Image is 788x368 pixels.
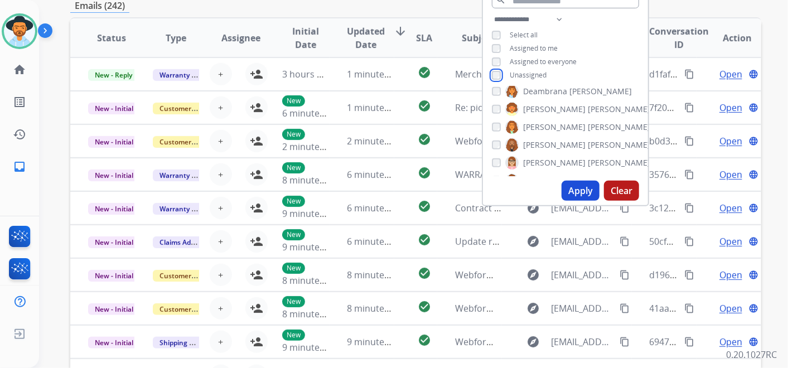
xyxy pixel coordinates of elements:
mat-icon: language [748,203,758,213]
button: + [210,264,232,286]
span: + [218,168,223,181]
mat-icon: check_circle [418,233,431,246]
span: [PERSON_NAME] [523,175,586,186]
mat-icon: language [748,337,758,347]
span: Merchant Escalation Notification for Request 659289 [455,68,676,80]
span: [EMAIL_ADDRESS][DOMAIN_NAME] [551,268,613,282]
mat-icon: language [748,103,758,113]
span: New - Initial [88,170,140,181]
span: Warranty Ops [153,170,210,181]
span: 8 minutes ago [347,302,407,314]
button: Apply [562,181,600,201]
span: [EMAIL_ADDRESS][DOMAIN_NAME] [551,235,613,248]
span: + [218,67,223,81]
mat-icon: check_circle [418,200,431,213]
span: Type [166,31,186,45]
mat-icon: person_add [250,335,263,348]
p: New [282,196,305,207]
p: New [282,129,305,140]
span: 2 minutes ago [282,141,342,153]
p: 0.20.1027RC [726,348,777,361]
mat-icon: home [13,63,26,76]
mat-icon: person_add [250,201,263,215]
mat-icon: content_copy [684,203,694,213]
span: Customer Support [153,270,225,282]
span: Updated Date [347,25,385,51]
span: Open [719,201,742,215]
mat-icon: person_add [250,268,263,282]
span: Warranty Ops [153,203,210,215]
mat-icon: list_alt [13,95,26,109]
button: + [210,163,232,186]
span: [PERSON_NAME] [588,175,650,186]
span: Customer Support [153,303,225,315]
span: Deambrana [523,86,567,97]
span: 9 minutes ago [347,336,407,348]
span: + [218,201,223,215]
mat-icon: content_copy [620,236,630,246]
button: + [210,63,232,85]
span: [PERSON_NAME] [588,139,650,151]
span: 8 minutes ago [282,174,342,186]
mat-icon: content_copy [684,69,694,79]
img: avatar [4,16,35,47]
span: Subject [462,31,495,45]
mat-icon: content_copy [684,270,694,280]
mat-icon: content_copy [620,337,630,347]
span: 6 minutes ago [347,168,407,181]
button: + [210,297,232,319]
button: + [210,130,232,152]
p: New [282,162,305,173]
span: New - Initial [88,337,140,348]
span: [PERSON_NAME] [523,139,586,151]
span: + [218,335,223,348]
mat-icon: person_add [250,67,263,81]
span: 2 minutes ago [347,135,407,147]
span: SLA [416,31,432,45]
span: 6 minutes ago [347,235,407,248]
p: New [282,229,305,240]
span: + [218,268,223,282]
mat-icon: language [748,236,758,246]
span: Conversation ID [650,25,709,51]
mat-icon: check_circle [418,300,431,313]
mat-icon: content_copy [684,303,694,313]
span: Status [97,31,126,45]
span: Assignee [221,31,260,45]
span: Open [719,67,742,81]
p: New [282,95,305,106]
span: + [218,134,223,148]
span: Webform from [EMAIL_ADDRESS][DOMAIN_NAME] on [DATE] [455,302,708,314]
span: New - Initial [88,103,140,114]
span: + [218,101,223,114]
span: Claims Adjudication [153,236,229,248]
span: Open [719,268,742,282]
mat-icon: check_circle [418,267,431,280]
mat-icon: person_add [250,302,263,315]
span: 9 minutes ago [282,341,342,354]
span: [PERSON_NAME] [588,104,650,115]
span: Open [719,134,742,148]
mat-icon: inbox [13,160,26,173]
span: New - Initial [88,203,140,215]
span: New - Initial [88,236,140,248]
span: 1 minute ago [347,68,403,80]
span: Customer Support [153,136,225,148]
mat-icon: explore [526,235,540,248]
span: 8 minutes ago [347,269,407,281]
mat-icon: content_copy [684,236,694,246]
span: 8 minutes ago [282,308,342,320]
span: [PERSON_NAME] [523,104,586,115]
span: Open [719,302,742,315]
span: Open [719,101,742,114]
span: New - Initial [88,303,140,315]
span: [PERSON_NAME] [523,122,586,133]
mat-icon: language [748,303,758,313]
span: [EMAIL_ADDRESS][DOMAIN_NAME] [551,201,613,215]
mat-icon: check_circle [418,333,431,347]
mat-icon: language [748,136,758,146]
mat-icon: content_copy [684,136,694,146]
mat-icon: explore [526,201,540,215]
span: + [218,302,223,315]
mat-icon: check_circle [418,99,431,113]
